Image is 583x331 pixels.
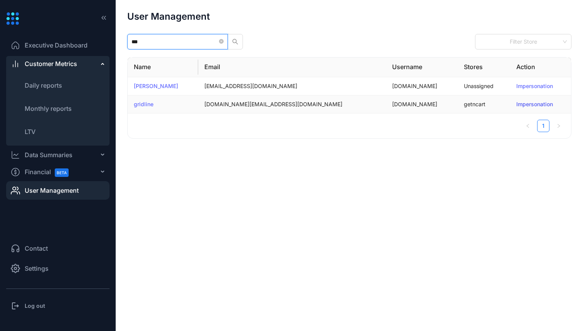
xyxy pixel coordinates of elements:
button: left [522,120,534,132]
h1: User Management [127,12,210,22]
span: right [556,124,561,128]
span: Customer Metrics [25,59,77,68]
td: Unassigned [458,77,510,95]
th: Email [198,58,386,77]
th: Stores [458,58,510,77]
td: [DOMAIN_NAME] [386,95,458,114]
span: Contact [25,244,48,253]
h3: Log out [25,302,45,310]
th: Action [510,58,571,77]
div: Data Summaries [25,150,72,160]
span: close-circle [219,39,224,44]
td: [DOMAIN_NAME] [386,77,458,95]
span: close-circle [219,38,224,46]
span: left [526,124,530,128]
th: Name [128,58,198,77]
a: [PERSON_NAME] [134,83,178,89]
span: search [232,39,238,45]
a: Impersonation [516,83,553,89]
span: Financial [25,163,76,181]
span: BETA [55,168,69,177]
a: 1 [538,120,549,132]
li: 1 [537,120,549,132]
th: Username [386,58,458,77]
td: getncart [458,95,510,114]
td: [DOMAIN_NAME][EMAIL_ADDRESS][DOMAIN_NAME] [198,95,386,114]
li: Previous Page [522,120,534,132]
td: [EMAIL_ADDRESS][DOMAIN_NAME] [198,77,386,95]
span: Settings [25,264,49,273]
span: Monthly reports [25,105,72,112]
a: Impersonation [516,101,553,107]
button: right [553,120,565,132]
a: gridline [134,101,153,107]
span: User Management [25,186,79,195]
span: Executive Dashboard [25,41,88,50]
span: LTV [25,128,35,136]
span: Daily reports [25,81,62,89]
li: Next Page [553,120,565,132]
